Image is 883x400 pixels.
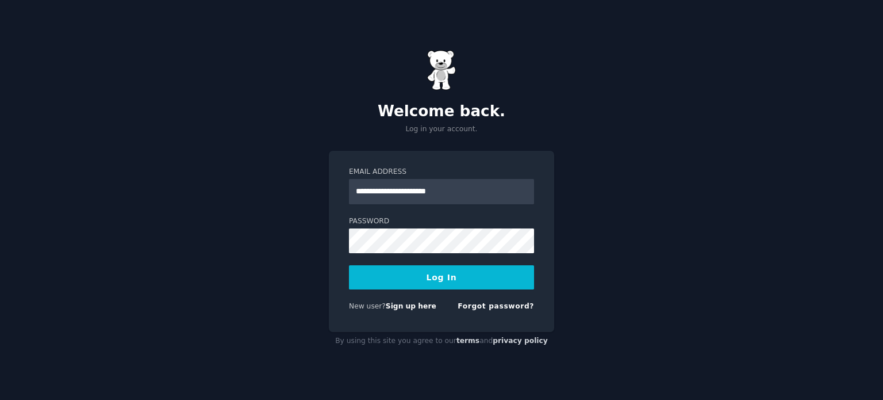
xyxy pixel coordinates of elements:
div: By using this site you agree to our and [329,332,554,351]
button: Log In [349,265,534,289]
a: privacy policy [493,337,548,345]
span: New user? [349,302,386,310]
label: Email Address [349,167,534,177]
img: Gummy Bear [427,50,456,90]
a: Sign up here [386,302,436,310]
label: Password [349,216,534,227]
a: Forgot password? [458,302,534,310]
h2: Welcome back. [329,102,554,121]
p: Log in your account. [329,124,554,135]
a: terms [456,337,479,345]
